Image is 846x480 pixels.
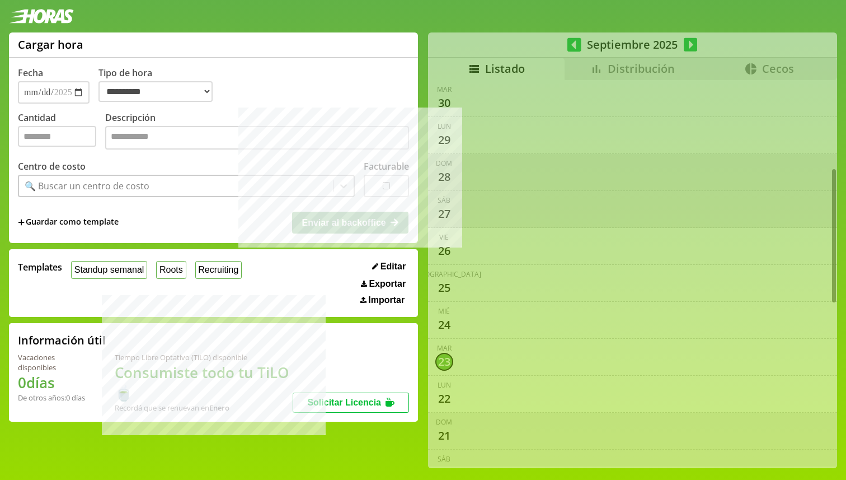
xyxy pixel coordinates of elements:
[98,81,213,102] select: Tipo de hora
[105,111,409,152] label: Descripción
[18,372,88,393] h1: 0 días
[380,262,406,272] span: Editar
[18,126,96,147] input: Cantidad
[25,180,149,192] div: 🔍 Buscar un centro de costo
[364,160,409,173] label: Facturable
[18,216,25,229] span: +
[18,160,86,173] label: Centro de costo
[358,278,409,290] button: Exportar
[369,261,409,272] button: Editar
[115,362,293,403] h1: Consumiste todo tu TiLO 🍵
[293,393,409,413] button: Solicitar Licencia
[368,295,405,305] span: Importar
[18,216,119,229] span: +Guardar como template
[18,67,43,79] label: Fecha
[369,279,406,289] span: Exportar
[9,9,74,24] img: logotipo
[18,333,106,348] h2: Información útil
[307,398,381,407] span: Solicitar Licencia
[71,261,147,278] button: Standup semanal
[98,67,222,104] label: Tipo de hora
[18,261,62,273] span: Templates
[105,126,409,150] textarea: Descripción
[18,352,88,372] div: Vacaciones disponibles
[209,403,229,413] b: Enero
[115,352,293,362] div: Tiempo Libre Optativo (TiLO) disponible
[18,37,83,52] h1: Cargar hora
[18,111,105,152] label: Cantidad
[156,261,186,278] button: Roots
[18,393,88,403] div: De otros años: 0 días
[195,261,242,278] button: Recruiting
[115,403,293,413] div: Recordá que se renuevan en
